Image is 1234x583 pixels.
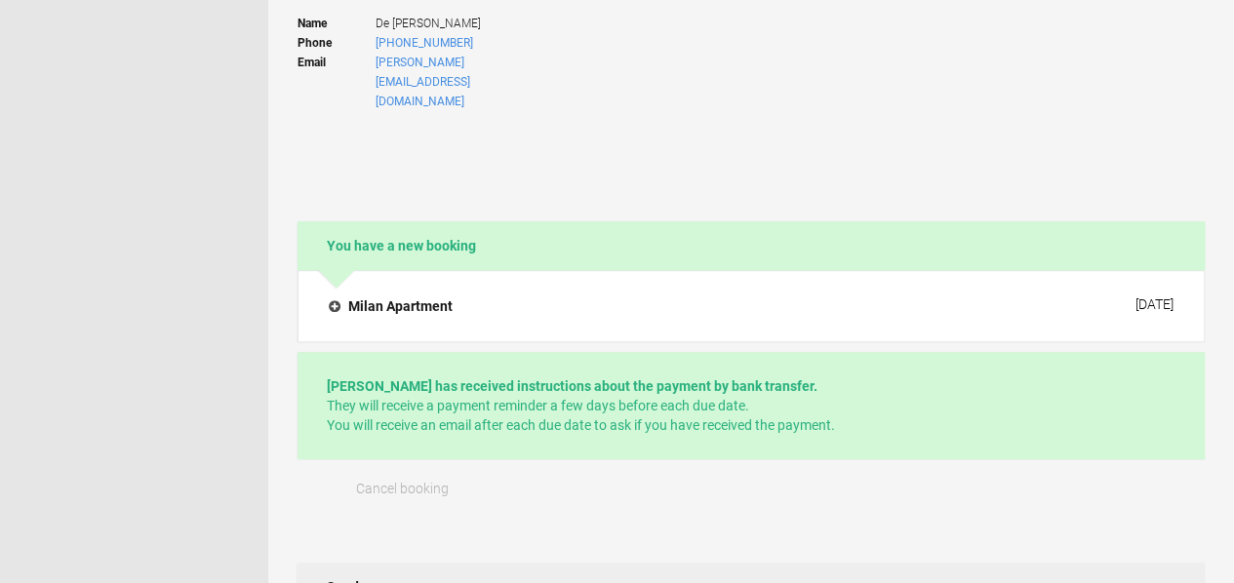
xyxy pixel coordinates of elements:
[298,53,376,111] strong: Email
[376,36,473,50] a: [PHONE_NUMBER]
[327,376,1175,435] p: They will receive a payment reminder a few days before each due date. You will receive an email a...
[298,221,1205,270] h2: You have a new booking
[329,296,453,316] h4: Milan Apartment
[313,286,1189,327] button: Milan Apartment [DATE]
[356,481,449,496] span: Cancel booking
[327,378,817,394] strong: [PERSON_NAME] has received instructions about the payment by bank transfer.
[376,56,470,108] a: [PERSON_NAME][EMAIL_ADDRESS][DOMAIN_NAME]
[298,469,507,508] button: Cancel booking
[298,33,376,53] strong: Phone
[376,14,556,33] span: De [PERSON_NAME]
[298,14,376,33] strong: Name
[1135,296,1174,312] div: [DATE]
